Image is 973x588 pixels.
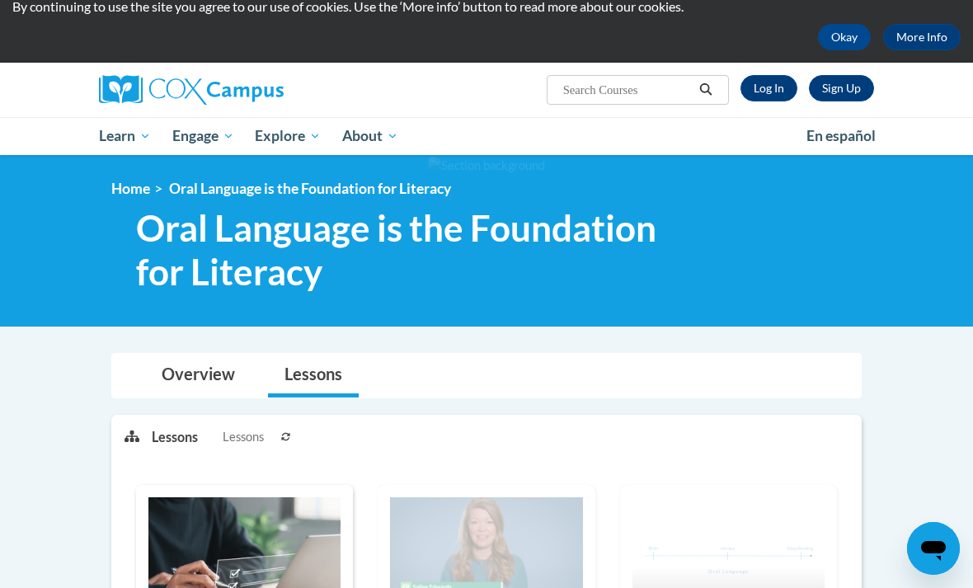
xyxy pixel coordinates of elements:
[331,117,409,155] a: About
[136,206,693,294] span: Oral Language is the Foundation for Literacy
[111,180,150,197] a: Home
[223,428,264,446] span: Lessons
[796,119,886,153] a: En español
[99,75,284,105] img: Cox Campus
[169,180,451,197] span: Oral Language is the Foundation for Literacy
[907,522,960,575] iframe: Button to launch messaging window
[806,127,876,144] span: En español
[809,75,874,101] a: Register
[99,126,151,146] span: Learn
[562,80,693,100] input: Search Courses
[818,24,871,50] button: Okay
[693,80,718,100] button: Search
[145,354,251,397] a: Overview
[255,126,321,146] span: Explore
[99,75,341,105] a: Cox Campus
[172,126,234,146] span: Engage
[342,126,398,146] span: About
[428,157,545,175] img: Section background
[87,117,886,155] div: Main menu
[162,117,245,155] a: Engage
[88,117,162,155] a: Learn
[268,354,359,397] a: Lessons
[152,428,198,446] p: Lessons
[740,75,797,101] a: Log In
[244,117,331,155] a: Explore
[883,24,961,50] a: More Info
